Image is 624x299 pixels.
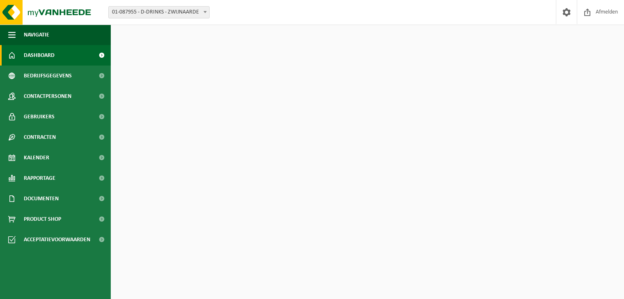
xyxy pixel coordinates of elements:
span: Contactpersonen [24,86,71,106]
span: Contracten [24,127,56,147]
span: Kalender [24,147,49,168]
span: Bedrijfsgegevens [24,66,72,86]
span: 01-087955 - D-DRINKS - ZWIJNAARDE [108,6,210,18]
span: Rapportage [24,168,55,188]
span: Navigatie [24,25,49,45]
span: Dashboard [24,45,55,66]
span: Acceptatievoorwaarden [24,229,90,250]
span: Gebruikers [24,106,55,127]
span: Product Shop [24,209,61,229]
span: Documenten [24,188,59,209]
span: 01-087955 - D-DRINKS - ZWIJNAARDE [109,7,209,18]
